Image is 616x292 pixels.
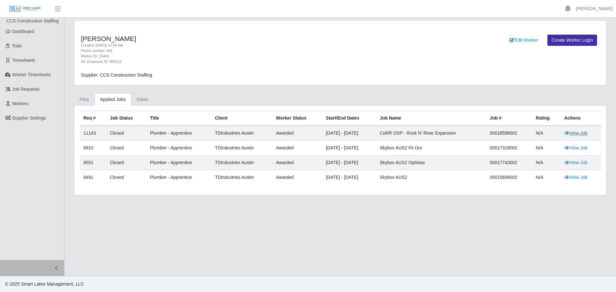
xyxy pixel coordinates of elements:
[486,170,532,185] td: 00015608002
[106,170,146,185] td: Closed
[146,111,211,126] th: Title
[322,126,376,141] td: [DATE] - [DATE]
[95,93,131,106] a: Applied Jobs
[12,87,40,92] span: Job Requests
[564,160,588,165] a: View Job
[12,115,46,121] span: Supplier Settings
[505,35,542,46] a: Edit Worker
[272,141,322,155] td: awarded
[532,126,560,141] td: N/A
[5,281,84,287] span: © 2025 Smart Labor Management, LLC
[6,18,59,23] span: CCS Construction Staffing
[146,141,211,155] td: Plumber - Apprentice
[547,35,597,46] a: Create Worker Login
[106,141,146,155] td: Closed
[80,126,106,141] td: 11143
[272,126,322,141] td: awarded
[532,111,560,126] th: Rating
[211,111,272,126] th: Client
[564,130,588,136] a: View Job
[376,170,486,185] td: Skybox AUS2
[12,101,29,106] span: Workers
[376,155,486,170] td: Skybox AUS2 Optistax
[376,141,486,155] td: Skybox AUS2 Fit Out
[211,141,272,155] td: TDIndustries Austin
[486,155,532,170] td: 00017743002
[81,54,380,59] div: Worker ID: 15464
[211,170,272,185] td: TDIndustries Austin
[211,155,272,170] td: TDIndustries Austin
[532,170,560,185] td: N/A
[322,111,376,126] th: Start/End Dates
[211,126,272,141] td: TDIndustries Austin
[106,126,146,141] td: Closed
[486,126,532,141] td: 00018598002
[272,170,322,185] td: awarded
[376,126,486,141] td: CoRR OSP - Rock N' River Expansion
[9,5,41,13] img: SLM Logo
[272,111,322,126] th: Worker Status
[80,141,106,155] td: 8910
[12,29,34,34] span: Dashboard
[146,126,211,141] td: Plumber - Apprentice
[81,35,380,43] h4: [PERSON_NAME]
[81,43,380,48] div: Created: [DATE] 11:59 AM
[131,93,154,106] a: Rates
[564,145,588,150] a: View Job
[376,111,486,126] th: Job Name
[322,170,376,185] td: [DATE] - [DATE]
[576,5,613,12] a: [PERSON_NAME]
[322,141,376,155] td: [DATE] - [DATE]
[272,155,322,170] td: awarded
[81,59,380,64] div: Alt. Employee ID: 905312
[560,111,601,126] th: Actions
[12,43,22,48] span: Todo
[146,170,211,185] td: Plumber - Apprentice
[532,155,560,170] td: N/A
[146,155,211,170] td: Plumber - Apprentice
[81,72,152,78] span: Supplier: CCS Construction Staffing
[322,155,376,170] td: [DATE] - [DATE]
[106,155,146,170] td: Closed
[532,141,560,155] td: N/A
[486,111,532,126] th: Job #
[12,72,51,77] span: Worker Timesheets
[74,93,95,106] a: Files
[80,111,106,126] th: Req #
[80,155,106,170] td: 8551
[564,175,588,180] a: View Job
[80,170,106,185] td: 8491
[106,111,146,126] th: Job Status
[81,48,380,54] div: Phone number: N/A
[12,58,35,63] span: Timesheets
[486,141,532,155] td: 00017318002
